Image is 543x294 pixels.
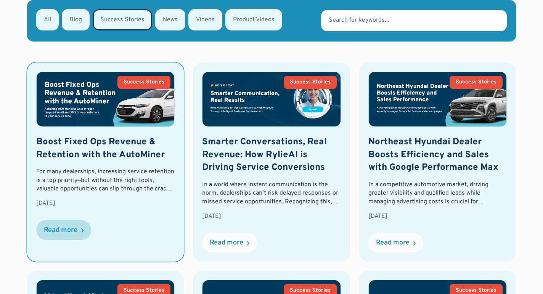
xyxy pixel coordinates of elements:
h2: Smarter Conversations, Real Revenue: How RylieAI is Driving Service Conversions [202,136,341,174]
div: Success Stories [290,288,331,293]
input: Search for keywords... [321,10,507,31]
div: [DATE] [368,212,507,220]
div: Read more [44,227,77,234]
div: [DATE] [36,199,175,208]
div: Success Stories [456,80,496,85]
h2: Northeast Hyundai Dealer Boosts Efficiency and Sales with Google Performance Max [368,136,507,174]
div: Read more [210,240,243,246]
h2: Boost Fixed Ops Revenue & Retention with the AutoMiner [36,136,175,161]
a: Success StoriesNortheast Hyundai Dealer Boosts Efficiency and Sales with Google Performance MaxIn... [359,62,516,262]
div: [DATE] [202,212,341,220]
div: In a world where instant communication is the norm, dealerships can’t risk delayed responses or m... [202,181,341,206]
div: Success Stories [124,80,164,85]
div: Success Stories [456,288,496,293]
a: Success StoriesSmarter Conversations, Real Revenue: How RylieAI is Driving Service ConversionsIn ... [193,62,350,262]
div: Success Stories [124,288,164,293]
div: For many dealerships, increasing service retention is a top priority—but without the right tools,... [36,168,175,193]
div: Read more [376,240,410,246]
div: In a competitive automotive market, driving greater visibility and qualified leads while managing... [368,181,507,206]
a: Success StoriesBoost Fixed Ops Revenue & Retention with the AutoMinerFor many dealerships, increa... [27,62,184,262]
div: Success Stories [290,80,331,85]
